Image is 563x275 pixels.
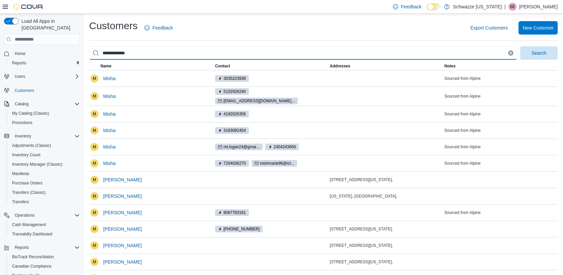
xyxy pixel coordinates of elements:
[90,126,98,134] div: Misha
[223,127,246,133] span: 3163082454
[223,160,246,166] span: 7204036270
[9,170,32,178] a: Manifests
[444,210,481,215] span: Sourced from Alpine
[15,101,28,107] span: Catalog
[15,245,29,250] span: Reports
[103,226,142,232] span: [PERSON_NAME]
[100,222,144,236] button: [PERSON_NAME]
[93,126,96,134] span: M
[330,63,350,69] span: Addresses
[9,253,57,261] a: BioTrack Reconciliation
[9,221,49,229] a: Cash Management
[12,87,37,95] a: Customers
[215,75,249,82] span: 3035223938
[453,3,502,11] p: Schwazze [US_STATE]
[444,111,481,117] span: Sourced from Alpine
[103,193,142,200] span: [PERSON_NAME]
[93,143,96,151] span: M
[9,119,80,127] span: Promotions
[215,127,249,134] span: 3163082454
[93,192,96,200] span: M
[90,74,98,82] div: Misha
[9,179,45,187] a: Purchase Orders
[1,243,82,252] button: Reports
[9,198,31,206] a: Transfers
[9,59,29,67] a: Reports
[215,144,262,150] span: mt.logan24@gmai...
[215,160,249,167] span: 7204036270
[330,243,442,248] div: [STREET_ADDRESS][US_STATE],
[330,226,442,232] div: [STREET_ADDRESS][US_STATE],
[9,262,80,270] span: Canadian Compliance
[330,259,442,265] div: [STREET_ADDRESS][US_STATE],
[444,76,481,81] span: Sourced from Alpine
[15,213,34,218] span: Operations
[12,264,52,269] span: Canadian Compliance
[15,51,25,56] span: Home
[9,230,80,238] span: Traceabilty Dashboard
[93,92,96,100] span: M
[508,50,513,56] button: Clear input
[93,241,96,250] span: M
[260,160,294,166] span: mishmarie96@icl...
[7,160,82,169] button: Inventory Manager (Classic)
[12,211,37,219] button: Operations
[518,21,558,35] button: New Customer
[444,94,481,99] span: Sourced from Alpine
[7,252,82,262] button: BioTrack Reconciliation
[93,258,96,266] span: M
[103,144,116,150] span: Misha
[12,132,34,140] button: Inventory
[12,243,80,252] span: Reports
[9,109,52,117] a: My Catalog (Classic)
[15,133,31,139] span: Inventory
[90,176,98,184] div: Misha
[90,209,98,217] div: Misha
[9,59,80,67] span: Reports
[504,3,506,11] p: |
[7,188,82,197] button: Transfers (Classic)
[100,173,144,186] button: [PERSON_NAME]
[252,160,297,167] span: mishmarie96@icl...
[1,131,82,141] button: Inventory
[9,221,80,229] span: Cash Management
[223,111,246,117] span: 4192026356
[93,110,96,118] span: M
[100,124,118,137] button: Misha
[468,21,510,35] button: Export Customers
[103,259,142,265] span: [PERSON_NAME]
[9,253,80,261] span: BioTrack Reconciliation
[100,157,118,170] button: Misha
[532,50,546,56] span: Search
[12,211,80,219] span: Operations
[19,18,80,31] span: Load All Apps in [GEOGRAPHIC_DATA]
[223,144,259,150] span: mt.logan24@gmai...
[215,63,230,69] span: Contact
[12,190,46,195] span: Transfers (Classic)
[223,226,260,232] span: [PHONE_NUMBER]
[223,98,295,104] span: [EMAIL_ADDRESS][DOMAIN_NAME]...
[9,198,80,206] span: Transfers
[7,169,82,178] button: Manifests
[103,127,116,134] span: Misha
[12,86,80,94] span: Customers
[444,144,481,150] span: Sourced from Alpine
[9,179,80,187] span: Purchase Orders
[9,230,55,238] a: Traceabilty Dashboard
[12,72,80,80] span: Users
[7,220,82,229] button: Cash Management
[90,92,98,100] div: Misha
[93,209,96,217] span: M
[103,160,116,167] span: Misha
[444,161,481,166] span: Sourced from Alpine
[215,98,298,104] span: misham@gmail.co...
[7,118,82,127] button: Promotions
[1,85,82,95] button: Customers
[1,72,82,81] button: Users
[215,88,249,95] span: 5102926240
[100,255,144,269] button: [PERSON_NAME]
[100,140,118,154] button: Misha
[12,100,31,108] button: Catalog
[90,143,98,151] div: Misha
[215,226,263,232] span: (972) 655-8543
